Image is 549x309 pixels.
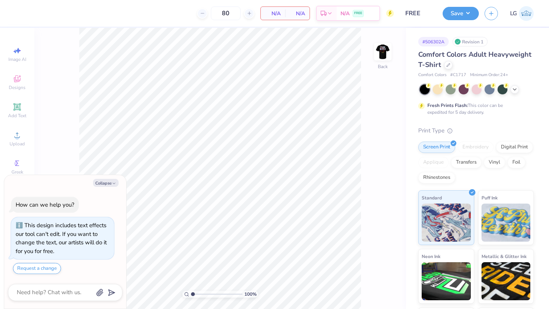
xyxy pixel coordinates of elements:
button: Save [443,7,479,20]
span: N/A [290,10,305,18]
div: # 506302A [418,37,449,46]
input: Untitled Design [400,6,437,21]
div: Embroidery [457,142,494,153]
span: Comfort Colors Adult Heavyweight T-Shirt [418,50,531,69]
span: Upload [10,141,25,147]
span: N/A [265,10,281,18]
div: How can we help you? [16,201,74,209]
span: Puff Ink [482,194,498,202]
span: Designs [9,84,26,91]
button: Collapse [93,179,119,187]
a: LG [510,6,534,21]
div: Applique [418,157,449,168]
div: Back [378,63,388,70]
span: Standard [422,194,442,202]
div: Rhinestones [418,172,455,183]
img: Back [375,44,390,59]
button: Request a change [13,263,61,274]
img: Metallic & Glitter Ink [482,262,531,300]
div: Revision 1 [453,37,488,46]
span: N/A [340,10,350,18]
img: Standard [422,204,471,242]
div: Transfers [451,157,482,168]
div: Vinyl [484,157,505,168]
span: # C1717 [450,72,466,78]
span: Image AI [8,56,26,62]
span: Add Text [8,113,26,119]
span: Comfort Colors [418,72,446,78]
span: Minimum Order: 24 + [470,72,508,78]
img: Neon Ink [422,262,471,300]
div: This design includes text effects our tool can't edit. If you want to change the text, our artist... [16,221,107,255]
div: Foil [507,157,525,168]
span: 100 % [244,291,257,298]
img: Puff Ink [482,204,531,242]
span: Greek [11,169,23,175]
span: Metallic & Glitter Ink [482,252,527,260]
input: – – [211,6,241,20]
span: FREE [354,11,362,16]
div: Screen Print [418,142,455,153]
span: LG [510,9,517,18]
span: Neon Ink [422,252,440,260]
strong: Fresh Prints Flash: [427,102,468,108]
div: Digital Print [496,142,533,153]
div: This color can be expedited for 5 day delivery. [427,102,521,116]
img: Lijo George [519,6,534,21]
div: Print Type [418,126,534,135]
